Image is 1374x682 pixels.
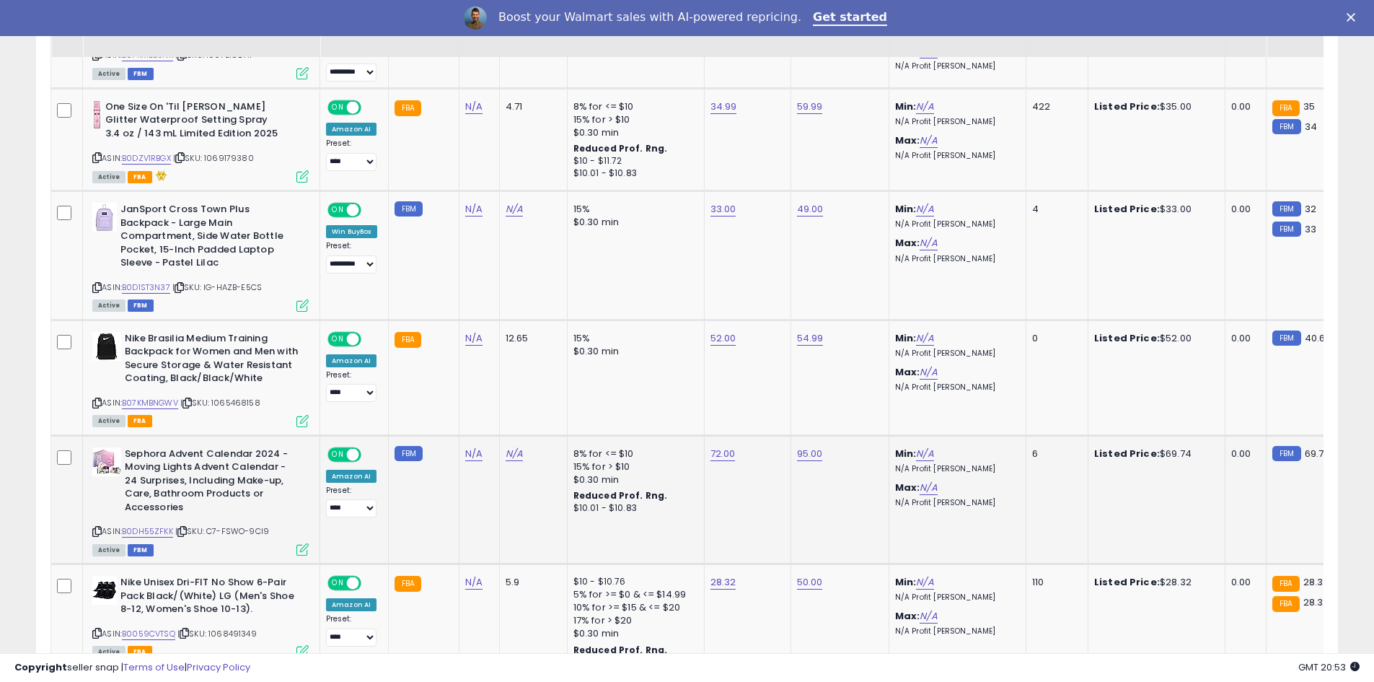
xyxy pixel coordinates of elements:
[395,332,421,348] small: FBA
[92,100,309,181] div: ASIN:
[920,236,937,250] a: N/A
[1231,332,1255,345] div: 0.00
[395,446,423,461] small: FBM
[895,382,1015,393] p: N/A Profit [PERSON_NAME]
[797,331,824,346] a: 54.99
[172,281,262,293] span: | SKU: IG-HAZB-E5CS
[895,202,917,216] b: Min:
[128,68,154,80] span: FBM
[573,345,693,358] div: $0.30 min
[1303,595,1329,609] span: 28.32
[506,100,556,113] div: 4.71
[120,203,296,274] b: JanSport Cross Town Plus Backpack - Large Main Compartment, Side Water Bottle Pocket, 15-Inch Pad...
[573,100,693,113] div: 8% for <= $10
[92,11,309,78] div: ASIN:
[920,609,937,624] a: N/A
[465,100,483,114] a: N/A
[1272,596,1299,612] small: FBA
[1094,100,1160,113] b: Listed Price:
[128,171,152,183] span: FBA
[573,576,693,588] div: $10 - $10.76
[920,134,937,148] a: N/A
[1272,576,1299,592] small: FBA
[92,300,125,312] span: All listings currently available for purchase on Amazon
[1094,447,1160,460] b: Listed Price:
[573,614,693,627] div: 17% for > $20
[1231,576,1255,589] div: 0.00
[92,171,125,183] span: All listings currently available for purchase on Amazon
[1272,222,1300,237] small: FBM
[395,576,421,592] small: FBA
[92,447,121,476] img: 41yNIE6VtJL._SL40_.jpg
[395,100,421,116] small: FBA
[895,447,917,460] b: Min:
[92,415,125,427] span: All listings currently available for purchase on Amazon
[895,349,1015,359] p: N/A Profit [PERSON_NAME]
[573,167,693,180] div: $10.01 - $10.83
[506,447,523,461] a: N/A
[1272,100,1299,116] small: FBA
[92,203,309,310] div: ASIN:
[14,661,250,675] div: seller snap | |
[1303,575,1329,589] span: 28.32
[120,576,296,620] b: Nike Unisex Dri-FIT No Show 6-Pair Pack Black/(White) LG (Men's Shoe 8-12, Women's Shoe 10-13).
[359,577,382,590] span: OFF
[797,447,823,461] a: 95.00
[1231,100,1255,113] div: 0.00
[895,626,1015,637] p: N/A Profit [PERSON_NAME]
[1094,100,1214,113] div: $35.00
[1272,119,1300,134] small: FBM
[92,68,125,80] span: All listings currently available for purchase on Amazon
[326,470,376,483] div: Amazon AI
[797,202,824,217] a: 49.00
[710,331,736,346] a: 52.00
[916,100,933,114] a: N/A
[1094,202,1160,216] b: Listed Price:
[506,576,556,589] div: 5.9
[122,397,178,409] a: B07KMBNGWV
[173,152,254,164] span: | SKU: 1069179380
[329,448,347,460] span: ON
[710,575,736,590] a: 28.32
[573,126,693,139] div: $0.30 min
[359,448,382,460] span: OFF
[895,609,920,623] b: Max:
[1094,576,1214,589] div: $28.32
[326,49,377,82] div: Preset:
[920,365,937,380] a: N/A
[506,202,523,217] a: N/A
[329,101,347,113] span: ON
[1231,203,1255,216] div: 0.00
[359,101,382,113] span: OFF
[329,333,347,345] span: ON
[92,576,117,605] img: 41Icpuj9XcL._SL40_.jpg
[813,10,887,26] a: Get started
[916,447,933,461] a: N/A
[573,155,693,167] div: $10 - $11.72
[326,354,376,367] div: Amazon AI
[122,525,173,538] a: B0DH55ZFKK
[14,660,67,674] strong: Copyright
[326,225,377,238] div: Win BuyBox
[573,216,693,229] div: $0.30 min
[326,486,377,518] div: Preset:
[573,460,693,473] div: 15% for > $10
[895,236,920,250] b: Max:
[895,593,1015,603] p: N/A Profit [PERSON_NAME]
[326,598,376,611] div: Amazon AI
[465,447,483,461] a: N/A
[1298,660,1360,674] span: 2025-09-16 20:53 GMT
[180,397,260,408] span: | SKU: 1065468158
[895,464,1015,474] p: N/A Profit [PERSON_NAME]
[1305,120,1317,134] span: 34
[326,614,377,647] div: Preset:
[573,489,668,502] b: Reduced Prof. Rng.
[916,575,933,590] a: N/A
[1032,576,1077,589] div: 110
[329,204,347,217] span: ON
[1094,575,1160,589] b: Listed Price:
[1272,331,1300,346] small: FBM
[895,134,920,147] b: Max:
[797,100,823,114] a: 59.99
[1094,331,1160,345] b: Listed Price:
